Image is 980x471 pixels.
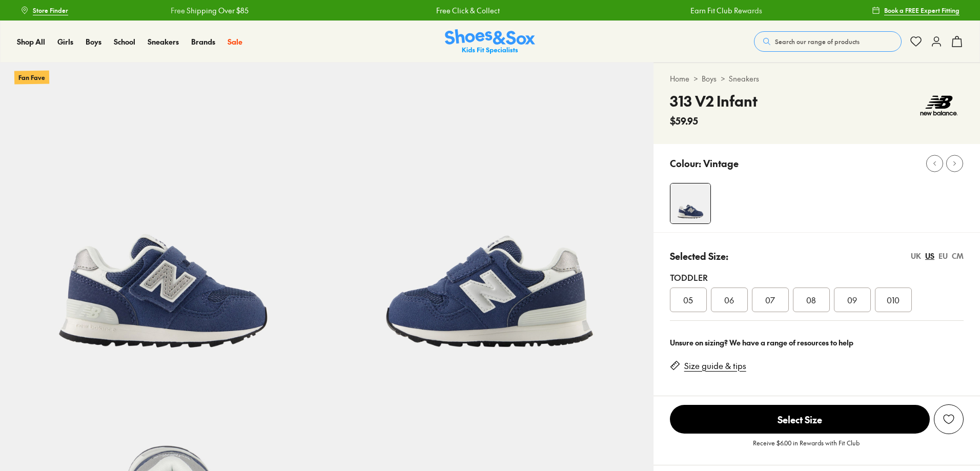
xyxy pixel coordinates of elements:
[14,70,49,84] p: Fan Fave
[765,294,775,306] span: 07
[729,73,759,84] a: Sneakers
[445,29,535,54] a: Shoes & Sox
[326,63,653,389] img: 5-538807_1
[17,36,45,47] a: Shop All
[171,5,249,16] a: Free Shipping Over $85
[887,294,900,306] span: 010
[670,156,701,170] p: Colour:
[724,294,734,306] span: 06
[670,90,758,112] h4: 313 V2 Infant
[806,294,816,306] span: 08
[690,5,762,16] a: Earn Fit Club Rewards
[684,360,746,372] a: Size guide & tips
[86,36,101,47] a: Boys
[670,183,710,223] img: 4-538806_1
[884,6,959,15] span: Book a FREE Expert Fitting
[228,36,242,47] a: Sale
[703,156,739,170] p: Vintage
[670,271,964,283] div: Toddler
[872,1,959,19] a: Book a FREE Expert Fitting
[33,6,68,15] span: Store Finder
[21,1,68,19] a: Store Finder
[683,294,693,306] span: 05
[753,438,860,457] p: Receive $6.00 in Rewards with Fit Club
[670,249,728,263] p: Selected Size:
[934,404,964,434] button: Add to Wishlist
[670,337,964,348] div: Unsure on sizing? We have a range of resources to help
[702,73,717,84] a: Boys
[191,36,215,47] a: Brands
[114,36,135,47] a: School
[445,29,535,54] img: SNS_Logo_Responsive.svg
[938,251,948,261] div: EU
[670,73,689,84] a: Home
[925,251,934,261] div: US
[436,5,500,16] a: Free Click & Collect
[952,251,964,261] div: CM
[57,36,73,47] a: Girls
[670,404,930,434] button: Select Size
[775,37,860,46] span: Search our range of products
[847,294,857,306] span: 09
[670,114,698,128] span: $59.95
[911,251,921,261] div: UK
[754,31,902,52] button: Search our range of products
[148,36,179,47] a: Sneakers
[914,90,964,121] img: Vendor logo
[670,73,964,84] div: > >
